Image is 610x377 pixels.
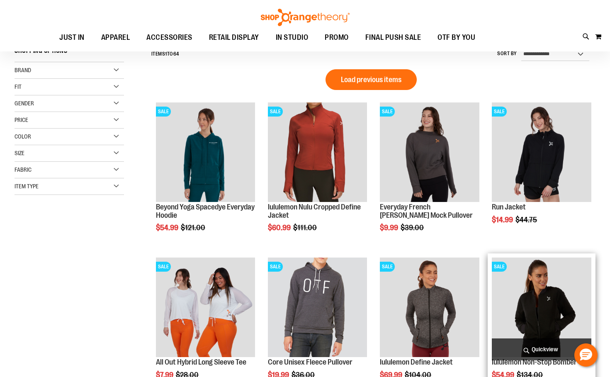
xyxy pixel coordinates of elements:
[181,224,207,232] span: $121.00
[365,28,421,47] span: FINAL PUSH SALE
[380,258,479,357] img: product image for 1529891
[376,98,483,253] div: product
[267,28,317,47] a: IN STUDIO
[515,216,538,224] span: $44.75
[268,224,292,232] span: $60.99
[492,358,577,366] a: lululemon Non-Stop Bomber
[156,102,255,203] a: Product image for Beyond Yoga Spacedye Everyday HoodieSALE
[492,258,591,358] a: Product image for lululemon Non-Stop BomberSALE
[156,258,255,358] a: Product image for All Out Hybrid Long Sleeve TeeSALE
[93,28,139,47] a: APPAREL
[437,28,475,47] span: OTF BY YOU
[15,117,28,123] span: Price
[264,98,371,253] div: product
[151,48,179,61] h2: Items to
[156,107,171,117] span: SALE
[341,75,401,84] span: Load previous items
[326,69,417,90] button: Load previous items
[268,102,367,203] a: Product image for lululemon Nulu Cropped Define JacketSALE
[293,224,318,232] span: $111.00
[497,50,517,57] label: Sort By
[146,28,192,47] span: ACCESSORIES
[268,258,367,358] a: Product image for Core Unisex Fleece PulloverSALE
[316,28,357,47] a: PROMO
[492,102,591,203] a: Product image for Run JacketSALE
[156,102,255,202] img: Product image for Beyond Yoga Spacedye Everyday Hoodie
[156,224,180,232] span: $54.99
[152,98,259,253] div: product
[380,224,399,232] span: $9.99
[201,28,267,47] a: RETAIL DISPLAY
[15,83,22,90] span: Fit
[173,51,179,57] span: 64
[268,258,367,357] img: Product image for Core Unisex Fleece Pullover
[276,28,309,47] span: IN STUDIO
[268,203,361,219] a: lululemon Nulu Cropped Define Jacket
[156,262,171,272] span: SALE
[380,258,479,358] a: product image for 1529891SALE
[574,343,598,367] button: Hello, have a question? Let’s chat.
[156,258,255,357] img: Product image for All Out Hybrid Long Sleeve Tee
[15,133,31,140] span: Color
[492,262,507,272] span: SALE
[268,107,283,117] span: SALE
[380,358,453,366] a: lululemon Define Jacket
[268,262,283,272] span: SALE
[268,102,367,202] img: Product image for lululemon Nulu Cropped Define Jacket
[15,150,24,156] span: Size
[492,102,591,202] img: Product image for Run Jacket
[268,358,352,366] a: Core Unisex Fleece Pullover
[357,28,430,47] a: FINAL PUSH SALE
[15,44,124,62] strong: Shopping Options
[15,100,34,107] span: Gender
[401,224,425,232] span: $39.00
[59,28,85,47] span: JUST IN
[260,9,351,26] img: Shop Orangetheory
[429,28,484,47] a: OTF BY YOU
[380,102,479,203] a: Product image for Everyday French Terry Crop Mock PulloverSALE
[492,258,591,357] img: Product image for lululemon Non-Stop Bomber
[492,338,591,360] a: Quickview
[380,203,473,219] a: Everyday French [PERSON_NAME] Mock Pullover
[15,67,31,73] span: Brand
[165,51,167,57] span: 1
[15,183,39,190] span: Item Type
[209,28,259,47] span: RETAIL DISPLAY
[492,107,507,117] span: SALE
[380,102,479,202] img: Product image for Everyday French Terry Crop Mock Pullover
[492,203,526,211] a: Run Jacket
[138,28,201,47] a: ACCESSORIES
[380,262,395,272] span: SALE
[380,107,395,117] span: SALE
[15,166,32,173] span: Fabric
[492,216,514,224] span: $14.99
[325,28,349,47] span: PROMO
[156,358,246,366] a: All Out Hybrid Long Sleeve Tee
[101,28,130,47] span: APPAREL
[488,98,595,245] div: product
[51,28,93,47] a: JUST IN
[156,203,255,219] a: Beyond Yoga Spacedye Everyday Hoodie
